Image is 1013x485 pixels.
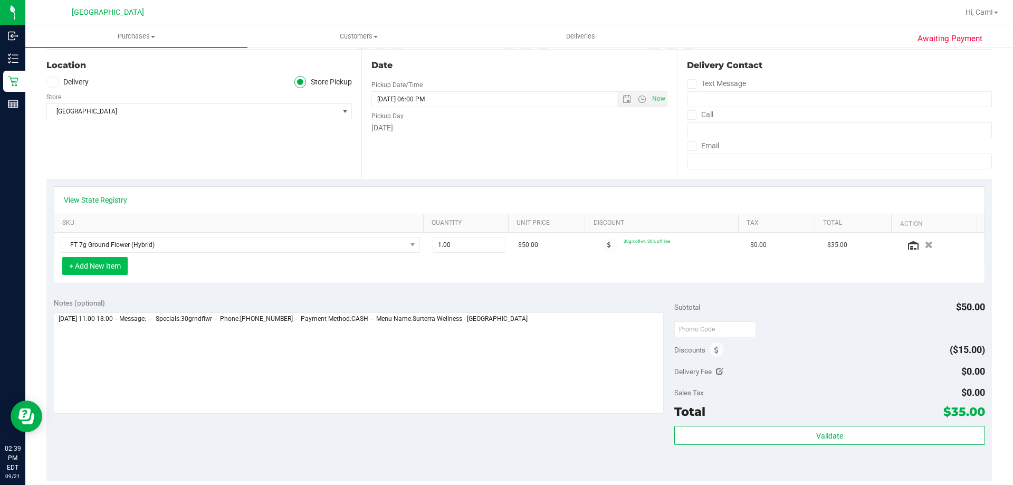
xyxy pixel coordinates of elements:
div: Delivery Contact [687,59,992,72]
label: Text Message [687,76,746,91]
span: $0.00 [961,366,985,377]
span: Delivery Fee [674,367,712,376]
button: + Add New Item [62,257,128,275]
a: Discount [594,219,734,227]
input: Format: (999) 999-9999 [687,91,992,107]
span: $0.00 [961,387,985,398]
span: Total [674,404,705,419]
span: Open the date view [617,95,635,103]
a: Quantity [432,219,504,227]
label: Pickup Day [371,111,404,121]
span: $35.00 [827,240,847,250]
span: $0.00 [750,240,767,250]
span: Set Current date [649,91,667,107]
span: ($15.00) [950,344,985,355]
span: select [338,104,351,119]
input: 1.00 [433,237,505,252]
i: Edit Delivery Fee [716,368,723,375]
span: Open the time view [633,95,651,103]
a: Total [823,219,887,227]
span: NO DATA FOUND [61,237,420,253]
inline-svg: Reports [8,99,18,109]
a: SKU [62,219,419,227]
a: Purchases [25,25,247,47]
label: Email [687,138,719,154]
span: Purchases [25,32,247,41]
a: Tax [747,219,811,227]
span: Customers [248,32,469,41]
span: FT 7g Ground Flower (Hybrid) [61,237,406,252]
p: 09/21 [5,472,21,480]
th: Action [891,214,976,233]
span: Deliveries [552,32,609,41]
p: 02:39 PM EDT [5,444,21,472]
div: Location [46,59,352,72]
span: $50.00 [956,301,985,312]
span: Awaiting Payment [918,33,982,45]
span: Hi, Cam! [966,8,993,16]
span: Discounts [674,340,705,359]
inline-svg: Inventory [8,53,18,64]
input: Format: (999) 999-9999 [687,122,992,138]
label: Call [687,107,713,122]
inline-svg: Retail [8,76,18,87]
span: [GEOGRAPHIC_DATA] [47,104,338,119]
label: Pickup Date/Time [371,80,423,90]
button: Validate [674,426,985,445]
span: Notes (optional) [54,299,105,307]
div: Date [371,59,667,72]
span: Subtotal [674,303,700,311]
label: Store [46,92,61,102]
label: Store Pickup [294,76,352,88]
inline-svg: Inbound [8,31,18,41]
span: 30grndflwr: 30% off line [624,239,670,244]
a: View State Registry [64,195,127,205]
a: Customers [247,25,470,47]
a: Unit Price [517,219,581,227]
span: [GEOGRAPHIC_DATA] [72,8,144,17]
iframe: Resource center [11,401,42,432]
a: Deliveries [470,25,692,47]
input: Promo Code [674,321,756,337]
span: $50.00 [518,240,538,250]
div: [DATE] [371,122,667,134]
span: Sales Tax [674,388,704,397]
span: $35.00 [943,404,985,419]
label: Delivery [46,76,89,88]
span: Validate [816,432,843,440]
